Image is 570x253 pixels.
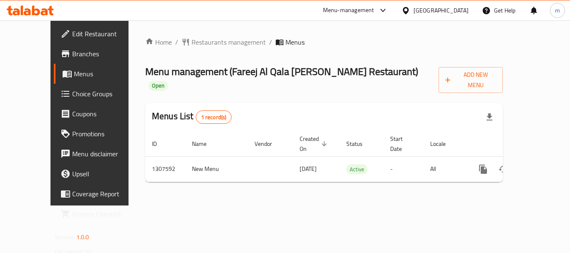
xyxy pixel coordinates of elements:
span: Created On [300,134,330,154]
span: Menu disclaimer [72,149,139,159]
span: Menu management ( Fareej Al Qala [PERSON_NAME] Restaurant ) [145,62,418,81]
span: Locale [430,139,457,149]
a: Coverage Report [54,184,146,204]
span: [DATE] [300,163,317,174]
a: Branches [54,44,146,64]
table: enhanced table [145,131,560,182]
span: Coverage Report [72,189,139,199]
h2: Menus List [152,110,232,124]
div: [GEOGRAPHIC_DATA] [414,6,469,15]
span: 1 record(s) [196,113,232,121]
span: Active [346,165,368,174]
div: Export file [479,107,499,127]
td: - [383,156,424,182]
span: Branches [72,49,139,59]
span: ID [152,139,168,149]
span: Menus [74,69,139,79]
div: Active [346,164,368,174]
span: Version: [55,232,75,243]
span: Add New Menu [445,70,496,90]
li: / [269,37,272,47]
a: Menu disclaimer [54,144,146,164]
span: Restaurants management [192,37,266,47]
span: Start Date [390,134,414,154]
span: Menus [285,37,305,47]
a: Menus [54,64,146,84]
span: 1.0.0 [76,232,89,243]
a: Edit Restaurant [54,24,146,44]
td: All [424,156,467,182]
a: Upsell [54,164,146,184]
th: Actions [467,131,560,157]
a: Choice Groups [54,84,146,104]
div: Menu-management [323,5,374,15]
span: m [555,6,560,15]
span: Promotions [72,129,139,139]
span: Open [149,82,168,89]
button: Add New Menu [439,67,503,93]
a: Promotions [54,124,146,144]
button: more [473,159,493,179]
td: New Menu [185,156,248,182]
span: Name [192,139,217,149]
span: Choice Groups [72,89,139,99]
td: 1307592 [145,156,185,182]
a: Home [145,37,172,47]
span: Upsell [72,169,139,179]
a: Restaurants management [182,37,266,47]
a: Grocery Checklist [54,204,146,224]
span: Vendor [255,139,283,149]
nav: breadcrumb [145,37,503,47]
div: Open [149,81,168,91]
a: Coupons [54,104,146,124]
div: Total records count [196,110,232,124]
li: / [175,37,178,47]
button: Change Status [493,159,513,179]
span: Coupons [72,109,139,119]
span: Grocery Checklist [72,209,139,219]
span: Edit Restaurant [72,29,139,39]
span: Status [346,139,373,149]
